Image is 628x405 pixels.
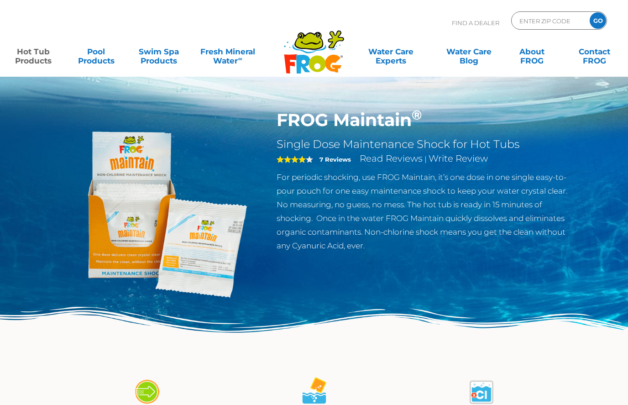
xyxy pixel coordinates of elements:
a: AboutFROG [508,42,556,61]
p: For periodic shocking, use FROG Maintain, it’s one dose in one single easy-to-pour pouch for one ... [277,170,575,252]
a: Read Reviews [360,153,423,164]
a: PoolProducts [72,42,120,61]
p: Find A Dealer [452,11,499,34]
a: Hot TubProducts [9,42,58,61]
span: | [424,155,427,163]
sup: ® [412,107,422,123]
a: Water CareExperts [351,42,431,61]
span: 4 [277,156,306,163]
a: Water CareBlog [445,42,493,61]
strong: 7 Reviews [319,156,351,163]
input: GO [590,12,606,29]
a: Write Review [429,153,488,164]
img: Frog_Maintain_Hero-2-v2.png [54,110,263,319]
sup: ∞ [238,55,242,62]
a: ContactFROG [570,42,619,61]
h2: Single Dose Maintenance Shock for Hot Tubs [277,137,575,151]
a: Fresh MineralWater∞ [197,42,258,61]
img: Frog Products Logo [279,18,349,74]
a: Swim SpaProducts [135,42,183,61]
h1: FROG Maintain [277,110,575,131]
